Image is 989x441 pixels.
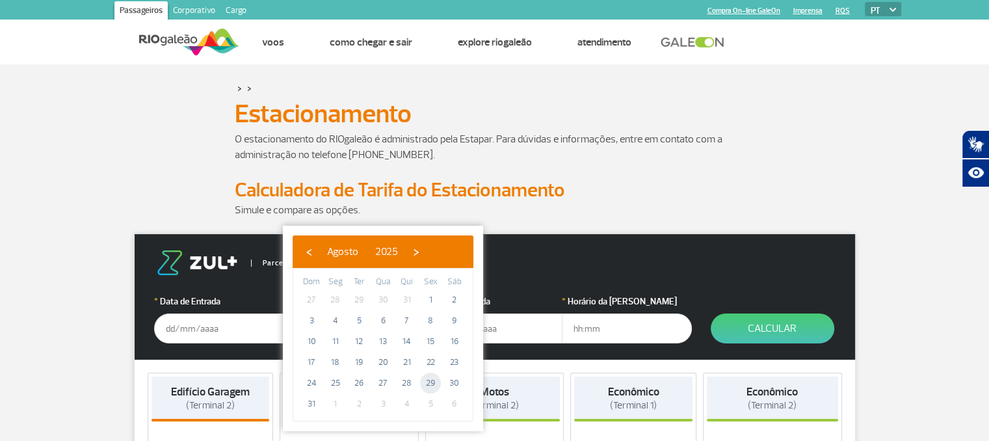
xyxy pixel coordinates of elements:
[610,399,657,412] span: (Terminal 1)
[319,242,367,261] button: Agosto
[349,289,369,310] span: 29
[154,295,284,308] label: Data de Entrada
[301,310,322,331] span: 3
[397,352,417,373] span: 21
[419,275,443,289] th: weekday
[962,159,989,187] button: Abrir recursos assistivos.
[349,310,369,331] span: 5
[442,275,466,289] th: weekday
[793,7,823,15] a: Imprensa
[444,394,465,414] span: 6
[349,394,369,414] span: 2
[299,243,426,256] bs-datepicker-navigation-view: ​ ​ ​
[262,36,284,49] a: Voos
[373,352,393,373] span: 20
[247,81,252,96] a: >
[420,394,441,414] span: 5
[325,331,346,352] span: 11
[470,399,519,412] span: (Terminal 2)
[349,373,369,394] span: 26
[327,245,358,258] span: Agosto
[220,1,252,22] a: Cargo
[444,331,465,352] span: 16
[432,295,562,308] label: Data da Saída
[325,310,346,331] span: 4
[325,289,346,310] span: 28
[154,250,240,275] img: logo-zul.png
[349,352,369,373] span: 19
[154,314,284,343] input: dd/mm/aaaa
[324,275,348,289] th: weekday
[186,399,235,412] span: (Terminal 2)
[367,242,406,261] button: 2025
[562,295,692,308] label: Horário da [PERSON_NAME]
[444,352,465,373] span: 23
[299,242,319,261] button: ‹
[349,331,369,352] span: 12
[373,289,393,310] span: 30
[325,352,346,373] span: 18
[301,352,322,373] span: 17
[397,394,417,414] span: 4
[283,226,483,431] bs-datepicker-container: calendar
[251,260,318,267] span: Parceiro Oficial
[168,1,220,22] a: Corporativo
[373,331,393,352] span: 13
[235,202,755,218] p: Simule e compare as opções.
[420,331,441,352] span: 15
[577,36,631,49] a: Atendimento
[235,178,755,202] h2: Calculadora de Tarifa do Estacionamento
[836,7,850,15] a: RQS
[562,314,692,343] input: hh:mm
[444,310,465,331] span: 9
[962,130,989,187] div: Plugin de acessibilidade da Hand Talk.
[397,373,417,394] span: 28
[114,1,168,22] a: Passageiros
[746,385,798,399] strong: Econômico
[395,275,419,289] th: weekday
[330,36,412,49] a: Como chegar e sair
[711,314,834,343] button: Calcular
[235,131,755,163] p: O estacionamento do RIOgaleão é administrado pela Estapar. Para dúvidas e informações, entre em c...
[235,103,755,125] h1: Estacionamento
[707,7,780,15] a: Compra On-line GaleOn
[458,36,532,49] a: Explore RIOgaleão
[373,394,393,414] span: 3
[301,331,322,352] span: 10
[347,275,371,289] th: weekday
[480,385,509,399] strong: Motos
[420,352,441,373] span: 22
[397,289,417,310] span: 31
[301,289,322,310] span: 27
[608,385,659,399] strong: Econômico
[237,81,242,96] a: >
[748,399,797,412] span: (Terminal 2)
[301,394,322,414] span: 31
[325,373,346,394] span: 25
[420,310,441,331] span: 8
[432,314,562,343] input: dd/mm/aaaa
[406,242,426,261] button: ›
[171,385,250,399] strong: Edifício Garagem
[373,373,393,394] span: 27
[420,289,441,310] span: 1
[325,394,346,414] span: 1
[300,275,324,289] th: weekday
[420,373,441,394] span: 29
[444,289,465,310] span: 2
[444,373,465,394] span: 30
[375,245,398,258] span: 2025
[397,331,417,352] span: 14
[301,373,322,394] span: 24
[371,275,395,289] th: weekday
[373,310,393,331] span: 6
[962,130,989,159] button: Abrir tradutor de língua de sinais.
[397,310,417,331] span: 7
